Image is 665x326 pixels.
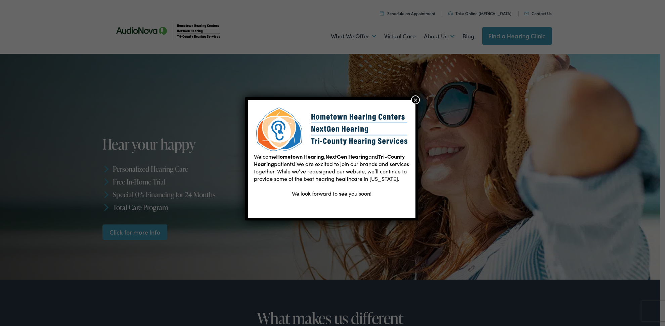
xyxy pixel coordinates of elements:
b: NextGen Hearing [325,153,368,160]
span: We look forward to see you soon! [292,190,371,197]
b: Tri-County Hearing [254,153,405,167]
span: Welcome , and patients! We are excited to join our brands and services together. While we’ve rede... [254,153,409,182]
button: Close [411,95,420,104]
b: Hometown Hearing [276,153,324,160]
